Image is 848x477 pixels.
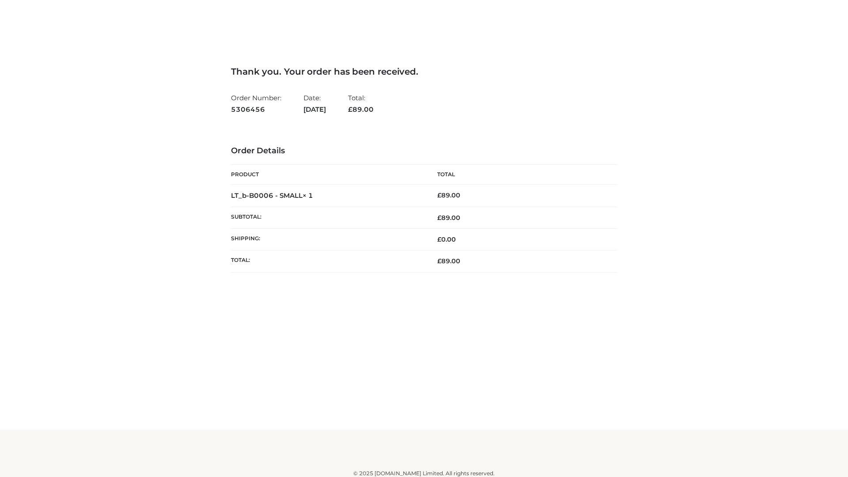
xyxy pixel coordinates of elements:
[231,207,424,228] th: Subtotal:
[437,235,441,243] span: £
[231,104,281,115] strong: 5306456
[437,214,441,222] span: £
[303,90,326,117] li: Date:
[437,191,441,199] span: £
[231,165,424,185] th: Product
[303,191,313,200] strong: × 1
[231,146,617,156] h3: Order Details
[437,191,460,199] bdi: 89.00
[348,105,374,114] span: 89.00
[231,90,281,117] li: Order Number:
[231,191,313,200] strong: LT_b-B0006 - SMALL
[348,90,374,117] li: Total:
[437,214,460,222] span: 89.00
[231,250,424,272] th: Total:
[231,229,424,250] th: Shipping:
[348,105,352,114] span: £
[437,257,460,265] span: 89.00
[303,104,326,115] strong: [DATE]
[424,165,617,185] th: Total
[231,66,617,77] h3: Thank you. Your order has been received.
[437,235,456,243] bdi: 0.00
[437,257,441,265] span: £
